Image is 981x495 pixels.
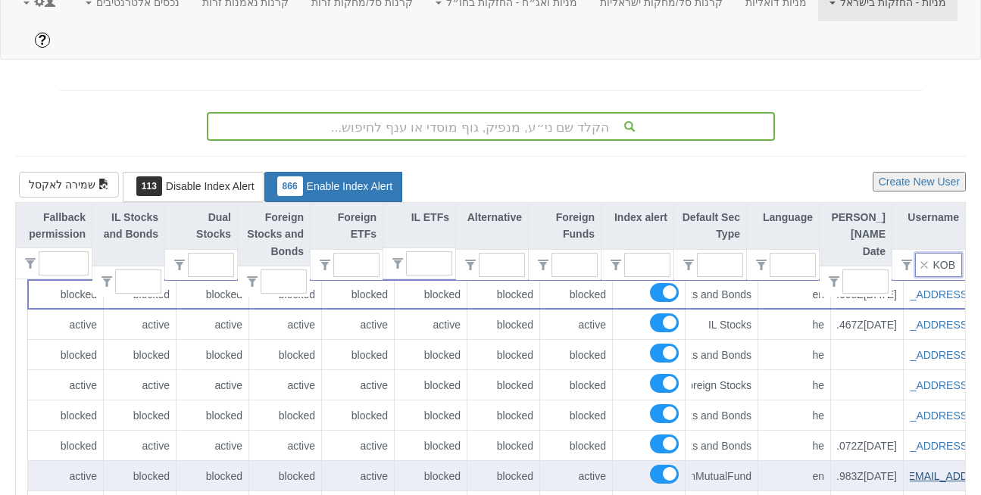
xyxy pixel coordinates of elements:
div: [DATE]T06:41:01.467Z [837,317,897,332]
div: IL Stocks and Bonds [692,408,751,423]
div: IL ETFs [383,203,455,232]
div: IL Stocks and Bonds [692,287,751,302]
div: IL Stocks and Bonds [92,203,164,266]
div: blocked [473,469,533,484]
div: blocked [473,408,533,423]
div: [PERSON_NAME] Date [820,203,892,266]
div: active [34,317,97,332]
div: blocked [183,347,242,363]
div: blocked [546,347,606,363]
div: foreignMutualFund [692,469,751,484]
div: he [764,347,824,363]
div: active [110,378,170,393]
div: he [764,408,824,423]
div: en [764,287,824,302]
a: Create New User [873,176,966,188]
div: Language [747,203,819,249]
div: active [328,438,388,453]
div: active [328,378,388,393]
div: blocked [34,408,97,423]
span: 113 [136,176,162,196]
div: blocked [34,347,97,363]
div: blocked [328,287,388,302]
div: blocked [401,469,461,484]
div: blocked [183,469,242,484]
div: blocked [401,378,461,393]
div: blocked [110,408,170,423]
div: blocked [183,408,242,423]
div: Username [892,203,965,249]
div: Fallback permission [16,203,92,266]
div: IL Stocks and Bonds [692,347,751,363]
div: blocked [546,287,606,302]
div: blocked [34,287,97,302]
div: Foreign Funds [529,203,601,249]
div: he [764,438,824,453]
div: blocked [255,347,315,363]
div: [DATE]T07:54:38.072Z [837,438,897,453]
div: blocked [328,347,388,363]
div: blocked [183,287,242,302]
div: blocked [255,408,315,423]
div: active [255,317,315,332]
div: he [764,317,824,332]
div: active [34,469,97,484]
div: Foreign Stocks and Bonds [238,203,310,266]
div: blocked [328,408,388,423]
div: blocked [473,438,533,453]
div: blocked [546,438,606,453]
div: active [110,317,170,332]
div: active [255,378,315,393]
div: active [34,378,97,393]
div: blocked [401,408,461,423]
div: blocked [110,347,170,363]
div: blocked [473,378,533,393]
button: שמירה לאקסל [19,172,119,198]
div: blocked [473,287,533,302]
div: active [328,317,388,332]
div: Index alert [601,203,673,249]
div: blocked [401,347,461,363]
div: active [328,469,388,484]
div: active [183,438,242,453]
div: blocked [401,287,461,302]
a: ? [23,21,61,59]
div: Alternative [456,203,528,249]
div: blocked [546,378,606,393]
div: active [401,317,461,332]
div: blocked [110,469,170,484]
div: Foreign Stocks [692,378,751,393]
div: en [764,469,824,484]
span: 866 [277,176,303,196]
div: blocked [473,317,533,332]
div: Foreign ETFs [311,203,383,249]
div: blocked [473,347,533,363]
div: blocked [34,438,97,453]
div: Default Sec Type [674,203,746,249]
button: Create New User [873,172,966,191]
div: blocked [255,469,315,484]
div: he [764,378,824,393]
div: blocked [546,408,606,423]
div: blocked [401,438,461,453]
button: Disable Index Alert113 [123,172,264,202]
div: active [546,317,606,332]
div: [DATE]T05:49:01.983Z [837,469,897,484]
button: Enable Index Alert866 [264,172,403,202]
div: active [255,438,315,453]
div: active [183,317,242,332]
div: active [183,378,242,393]
div: Dual Stocks [165,203,237,249]
div: IL Stocks [692,317,751,332]
div: active [546,469,606,484]
span: ? [39,33,47,48]
div: הקלד שם ני״ע, מנפיק, גוף מוסדי או ענף לחיפוש... [208,114,773,139]
div: IL Stocks and Bonds [692,438,751,453]
div: active [110,438,170,453]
